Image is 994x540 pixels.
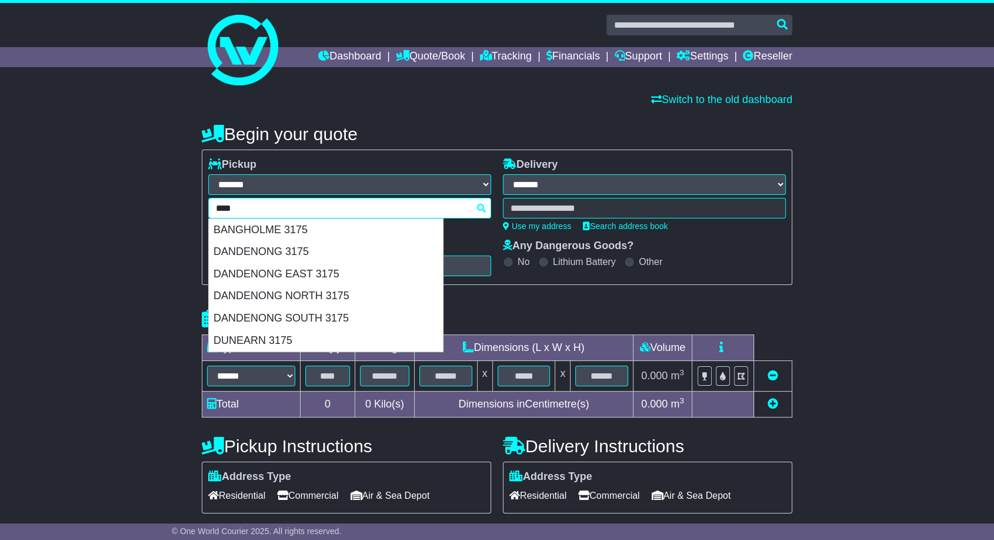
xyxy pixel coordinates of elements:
span: 0.000 [641,370,668,382]
label: Delivery [503,158,558,171]
sup: 3 [679,368,684,377]
a: Tracking [480,47,532,67]
span: m [671,370,684,382]
span: Air & Sea Depot [351,486,430,505]
h4: Begin your quote [202,124,792,144]
td: x [477,361,492,392]
span: Residential [208,486,265,505]
h4: Delivery Instructions [503,436,792,456]
td: 0 [301,392,355,418]
span: Air & Sea Depot [652,486,731,505]
h4: Pickup Instructions [202,436,491,456]
label: Address Type [208,471,291,483]
td: x [555,361,571,392]
typeahead: Please provide city [208,198,491,218]
a: Financials [546,47,600,67]
span: Commercial [578,486,639,505]
label: Other [639,256,662,267]
a: Reseller [743,47,792,67]
td: Kilo(s) [355,392,415,418]
a: Add new item [768,398,778,410]
a: Search address book [583,221,668,231]
a: Use my address [503,221,571,231]
a: Switch to the old dashboard [651,94,792,105]
span: 0.000 [641,398,668,410]
a: Remove this item [768,370,778,382]
sup: 3 [679,396,684,405]
div: BANGHOLME 3175 [209,219,443,241]
a: Dashboard [318,47,381,67]
td: Volume [633,335,692,361]
label: No [518,256,529,267]
div: DANDENONG NORTH 3175 [209,285,443,307]
td: Dimensions in Centimetre(s) [414,392,633,418]
a: Support [614,47,662,67]
a: Settings [676,47,728,67]
h4: Package details | [202,309,349,329]
td: Total [202,392,301,418]
td: Dimensions (L x W x H) [414,335,633,361]
div: DANDENONG EAST 3175 [209,263,443,286]
a: Quote/Book [396,47,465,67]
label: Pickup [208,158,256,171]
span: © One World Courier 2025. All rights reserved. [172,526,342,536]
span: Commercial [277,486,338,505]
div: DANDENONG SOUTH 3175 [209,307,443,330]
div: DUNEARN 3175 [209,330,443,352]
label: Any Dangerous Goods? [503,240,633,253]
span: 0 [365,398,371,410]
label: Address Type [509,471,592,483]
span: Residential [509,486,566,505]
label: Lithium Battery [553,256,616,267]
span: m [671,398,684,410]
div: DANDENONG 3175 [209,241,443,263]
td: Type [202,335,301,361]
